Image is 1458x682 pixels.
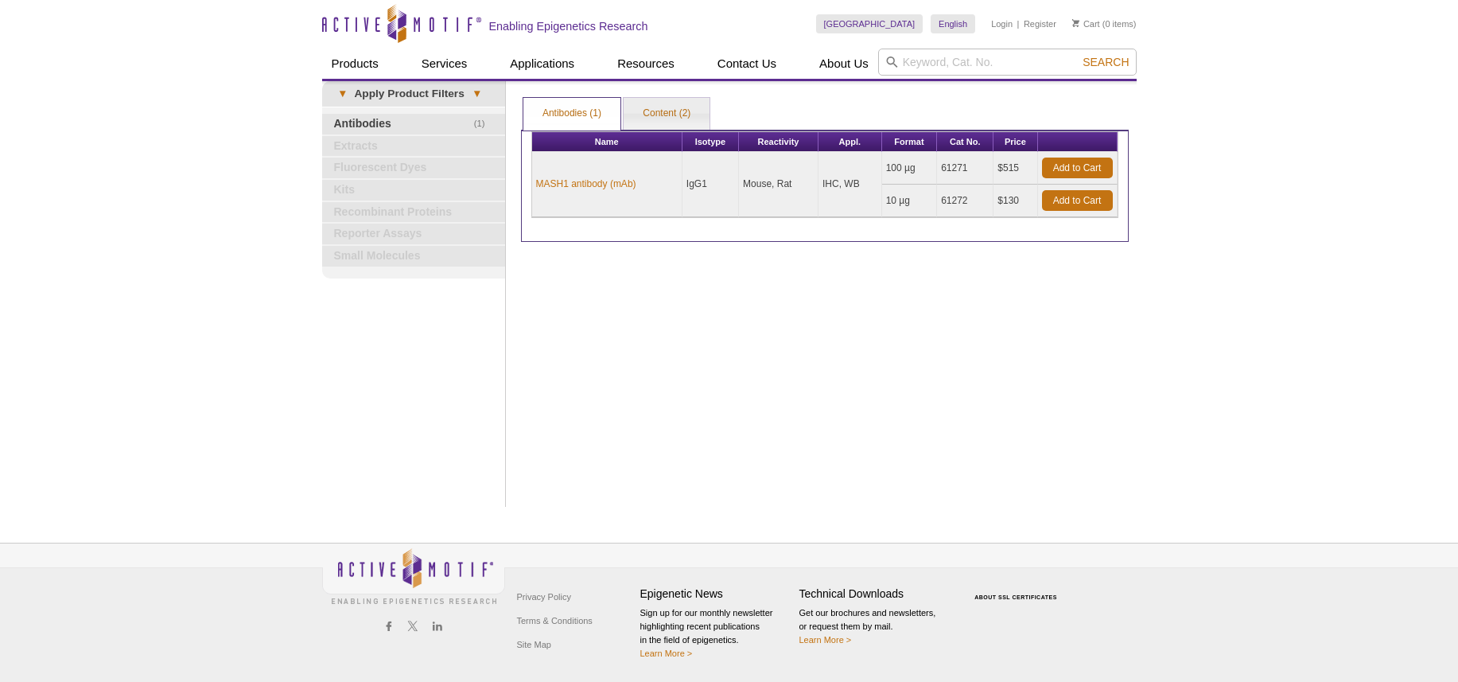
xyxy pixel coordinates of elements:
span: (1) [474,114,494,134]
img: Active Motif, [322,544,505,608]
a: Services [412,49,477,79]
h2: Enabling Epigenetics Research [489,19,648,33]
a: Privacy Policy [513,585,575,609]
button: Search [1078,55,1133,69]
table: Click to Verify - This site chose Symantec SSL for secure e-commerce and confidential communicati... [958,571,1078,606]
a: English [931,14,975,33]
span: ▾ [465,87,489,101]
a: Fluorescent Dyes [322,158,505,178]
input: Keyword, Cat. No. [878,49,1137,76]
a: Contact Us [708,49,786,79]
h4: Technical Downloads [799,587,951,601]
img: Your Cart [1072,19,1079,27]
a: Content (2) [624,98,710,130]
th: Reactivity [739,132,818,152]
td: IgG1 [682,152,739,217]
a: Learn More > [799,635,852,645]
a: Login [991,18,1013,29]
h4: Epigenetic News [640,587,791,601]
a: ABOUT SSL CERTIFICATES [974,594,1057,600]
span: ▾ [330,87,355,101]
a: [GEOGRAPHIC_DATA] [816,14,923,33]
a: Products [322,49,388,79]
a: Cart [1072,18,1100,29]
a: Resources [608,49,684,79]
a: Extracts [322,136,505,157]
td: $130 [993,185,1037,217]
th: Isotype [682,132,739,152]
p: Sign up for our monthly newsletter highlighting recent publications in the field of epigenetics. [640,606,791,661]
a: ▾Apply Product Filters▾ [322,81,505,107]
a: Register [1024,18,1056,29]
th: Price [993,132,1037,152]
p: Get our brochures and newsletters, or request them by mail. [799,606,951,647]
th: Format [882,132,937,152]
a: Small Molecules [322,246,505,267]
a: (1)Antibodies [322,114,505,134]
a: Recombinant Proteins [322,202,505,223]
td: IHC, WB [818,152,882,217]
a: Kits [322,180,505,201]
a: Add to Cart [1042,190,1113,211]
td: $515 [993,152,1037,185]
a: About Us [810,49,878,79]
a: Learn More > [640,649,693,658]
a: Antibodies (1) [523,98,620,130]
a: MASH1 antibody (mAb) [536,177,636,191]
td: 10 µg [882,185,937,217]
td: Mouse, Rat [739,152,818,217]
a: Reporter Assays [322,224,505,244]
li: | [1017,14,1020,33]
th: Appl. [818,132,882,152]
a: Terms & Conditions [513,609,597,633]
li: (0 items) [1072,14,1137,33]
span: Search [1083,56,1129,68]
th: Name [532,132,682,152]
a: Applications [500,49,584,79]
a: Site Map [513,633,555,657]
td: 61272 [937,185,993,217]
a: Add to Cart [1042,158,1113,178]
td: 100 µg [882,152,937,185]
th: Cat No. [937,132,993,152]
td: 61271 [937,152,993,185]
